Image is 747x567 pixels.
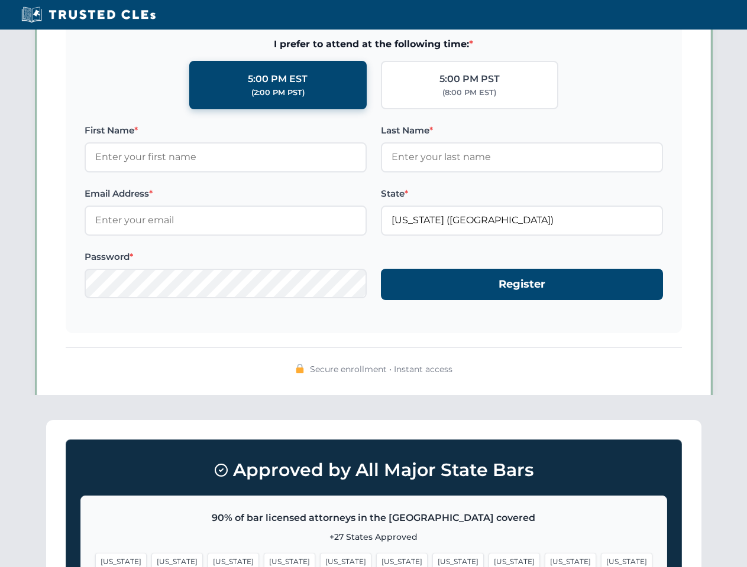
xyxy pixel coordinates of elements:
[85,187,367,201] label: Email Address
[381,269,663,300] button: Register
[310,363,452,376] span: Secure enrollment • Instant access
[248,71,308,87] div: 5:00 PM EST
[295,364,305,373] img: 🔒
[85,123,367,138] label: First Name
[85,250,367,264] label: Password
[381,206,663,235] input: Florida (FL)
[439,71,500,87] div: 5:00 PM PST
[85,206,367,235] input: Enter your email
[381,123,663,138] label: Last Name
[80,454,667,486] h3: Approved by All Major State Bars
[251,87,305,99] div: (2:00 PM PST)
[442,87,496,99] div: (8:00 PM EST)
[18,6,159,24] img: Trusted CLEs
[381,187,663,201] label: State
[95,530,652,543] p: +27 States Approved
[85,142,367,172] input: Enter your first name
[85,37,663,52] span: I prefer to attend at the following time:
[381,142,663,172] input: Enter your last name
[95,510,652,526] p: 90% of bar licensed attorneys in the [GEOGRAPHIC_DATA] covered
